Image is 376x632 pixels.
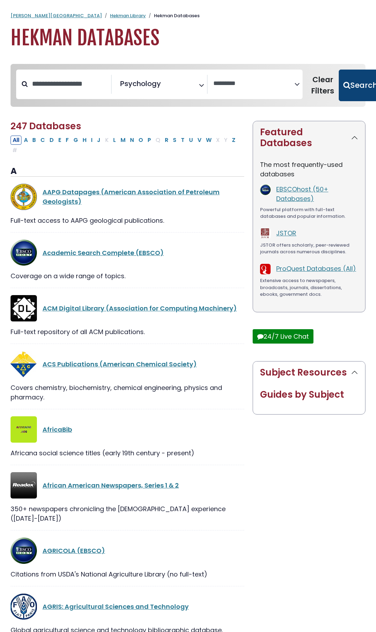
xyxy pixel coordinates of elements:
a: EBSCOhost (50+ Databases) [276,185,328,203]
button: Filter Results T [179,136,187,145]
button: Filter Results H [80,136,89,145]
a: AGRICOLA (EBSCO) [43,546,105,555]
span: Psychology [120,78,161,89]
button: Featured Databases [253,121,365,154]
button: Filter Results A [22,136,30,145]
h1: Hekman Databases [11,26,365,50]
div: Full-text access to AAPG geological publications. [11,216,244,225]
button: Filter Results J [95,136,103,145]
h3: A [11,166,244,177]
input: Search database by title or keyword [28,78,111,90]
a: [PERSON_NAME][GEOGRAPHIC_DATA] [11,12,102,19]
button: Filter Results O [136,136,145,145]
a: AGRIS: Agricultural Sciences and Technology [43,602,189,611]
textarea: Search [213,80,294,87]
button: Filter Results P [145,136,153,145]
button: Filter Results M [118,136,128,145]
a: JSTOR [276,229,296,237]
h2: Guides by Subject [260,389,358,400]
button: All [11,136,21,145]
button: Filter Results W [204,136,214,145]
div: Coverage on a wide range of topics. [11,271,244,281]
div: Extensive access to newspapers, broadcasts, journals, dissertations, ebooks, government docs. [260,277,358,298]
div: Covers chemistry, biochemistry, chemical engineering, physics and pharmacy. [11,383,244,402]
div: 350+ newspapers chronicling the [DEMOGRAPHIC_DATA] experience ([DATE]-[DATE]) [11,504,244,523]
button: Filter Results I [89,136,95,145]
button: Filter Results G [71,136,80,145]
button: Filter Results C [38,136,47,145]
div: Africana social science titles (early 19th century - present) [11,448,244,458]
button: Filter Results V [195,136,203,145]
li: Hekman Databases [146,12,200,19]
li: Psychology [117,78,161,89]
div: Alpha-list to filter by first letter of database name [11,135,238,154]
div: Powerful platform with full-text databases and popular information. [260,206,358,220]
button: Filter Results N [128,136,136,145]
a: AfricaBib [43,425,72,434]
button: Subject Resources [253,361,365,384]
button: Filter Results S [171,136,179,145]
button: Filter Results U [187,136,195,145]
button: Filter Results F [64,136,71,145]
a: Hekman Library [110,12,146,19]
textarea: Search [162,82,167,90]
nav: breadcrumb [11,12,365,19]
a: AAPG Datapages (American Association of Petroleum Geologists) [43,188,220,206]
button: 24/7 Live Chat [253,329,313,344]
div: Citations from USDA's National Agriculture Library (no full-text) [11,569,244,579]
div: Full-text repository of all ACM publications. [11,327,244,337]
button: Clear Filters [307,70,339,101]
a: ACM Digital Library (Association for Computing Machinery) [43,304,237,313]
button: Filter Results E [56,136,63,145]
button: Filter Results R [163,136,170,145]
a: ProQuest Databases (All) [276,264,356,273]
button: Filter Results B [30,136,38,145]
button: Filter Results Z [230,136,238,145]
button: Filter Results D [47,136,56,145]
p: The most frequently-used databases [260,160,358,179]
button: Filter Results L [111,136,118,145]
a: Academic Search Complete (EBSCO) [43,248,164,257]
span: 247 Databases [11,120,81,132]
div: JSTOR offers scholarly, peer-reviewed journals across numerous disciplines. [260,242,358,255]
a: African American Newspapers, Series 1 & 2 [43,481,179,490]
nav: Search filters [11,64,365,107]
a: ACS Publications (American Chemical Society) [43,360,197,369]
